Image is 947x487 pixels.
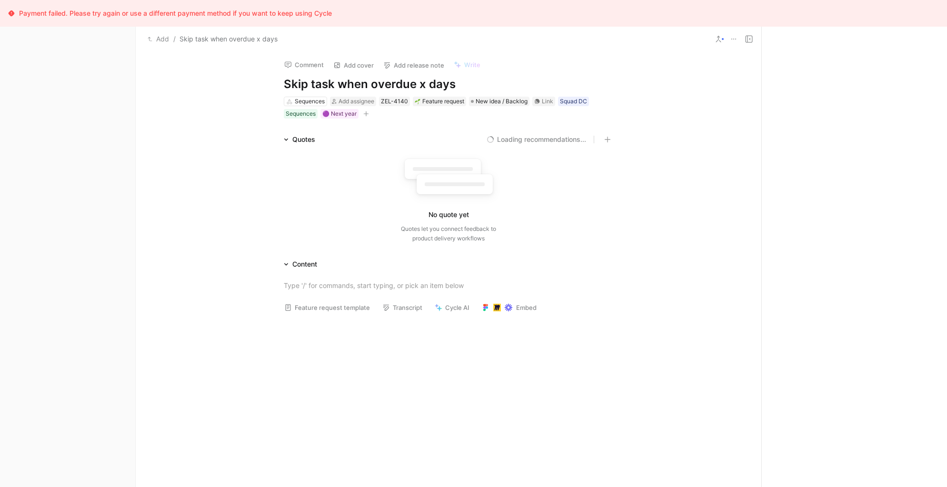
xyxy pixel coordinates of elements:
div: Quotes [292,134,315,145]
button: Add [145,33,171,45]
span: New idea / Backlog [476,97,528,106]
div: Content [292,258,317,270]
span: Write [464,60,480,69]
div: Sequences [286,109,316,119]
button: Add release note [379,59,449,72]
div: Link [542,97,553,106]
div: 🌱Feature request [413,97,466,106]
button: Comment [280,58,328,71]
div: New idea / Backlog [469,97,529,106]
button: Loading recommendations... [487,134,586,145]
span: / [173,33,176,45]
button: Add cover [329,59,378,72]
div: ZEL-4140 [381,97,408,106]
span: Add assignee [339,98,374,105]
div: Feature request [415,97,464,106]
div: Squad DC [560,97,587,106]
div: No quote yet [429,209,469,220]
button: Cycle AI [430,301,474,314]
span: Skip task when overdue x days [179,33,278,45]
div: Content [280,258,321,270]
div: Quotes [280,134,319,145]
div: 🟣 Next year [322,109,357,119]
h1: Skip task when overdue x days [284,77,613,92]
button: Write [449,58,485,71]
div: Quotes let you connect feedback to product delivery workflows [401,224,496,243]
img: 🌱 [415,99,420,104]
div: Sequences [295,97,325,106]
button: Transcript [378,301,427,314]
button: Embed [478,301,541,314]
button: Feature request template [280,301,374,314]
div: Payment failed. Please try again or use a different payment method if you want to keep using Cycle [19,8,332,19]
